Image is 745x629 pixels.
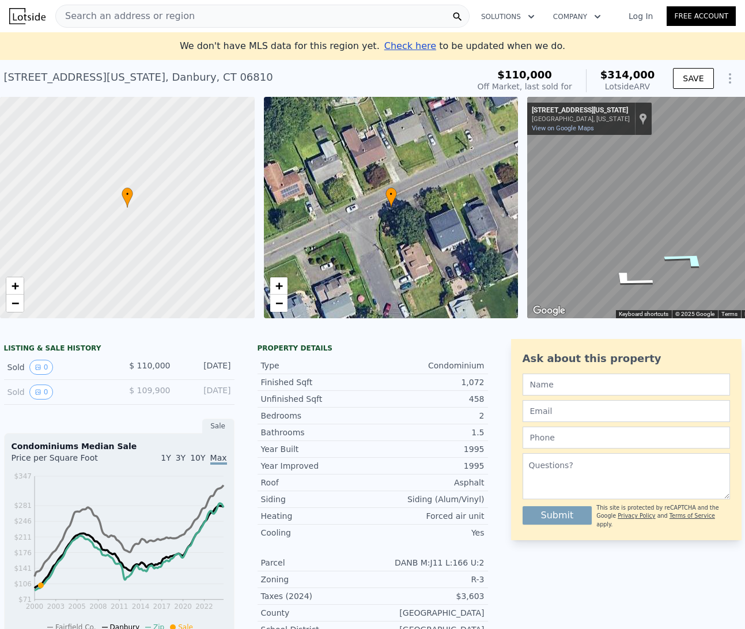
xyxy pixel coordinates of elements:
a: Zoom out [270,295,288,312]
div: This site is protected by reCAPTCHA and the Google and apply. [596,504,729,529]
a: Terms (opens in new tab) [721,311,738,317]
a: Log In [615,10,667,22]
path: Go Southwest, Virginia Ave [644,246,731,273]
div: [GEOGRAPHIC_DATA] [373,607,485,619]
tspan: $176 [14,549,32,557]
button: Solutions [472,6,544,27]
input: Email [523,400,730,422]
span: $ 110,000 [129,361,170,370]
div: 458 [373,393,485,405]
tspan: 2008 [89,602,107,611]
div: Roof [261,477,373,488]
tspan: 2000 [25,602,43,611]
tspan: 2022 [195,602,213,611]
path: Go Northeast, Virginia Ave [587,266,673,293]
span: − [275,296,282,310]
div: Sold [7,385,110,400]
span: − [12,296,19,310]
div: 1,072 [373,376,485,388]
div: Bedrooms [261,410,373,421]
span: Search an address or region [56,9,195,23]
div: Bathrooms [261,427,373,438]
div: Condominium [373,360,485,371]
span: $110,000 [497,69,552,81]
img: Google [530,303,568,318]
div: Zoning [261,574,373,585]
div: LISTING & SALE HISTORY [4,344,235,355]
a: Terms of Service [670,513,715,519]
input: Phone [523,427,730,449]
button: Keyboard shortcuts [619,310,668,318]
input: Name [523,374,730,396]
div: 1.5 [373,427,485,438]
button: SAVE [673,68,713,89]
span: $314,000 [600,69,655,81]
div: 1995 [373,443,485,455]
div: Year Improved [261,460,373,472]
div: Parcel [261,557,373,568]
div: Condominiums Median Sale [12,440,227,452]
button: View historical data [29,360,54,375]
tspan: 2014 [131,602,149,611]
div: Sale [202,419,235,434]
div: 1995 [373,460,485,472]
tspan: $141 [14,564,32,572]
div: Cooling [261,527,373,538]
div: Ask about this property [523,351,730,367]
span: 10Y [190,453,205,462]
div: Year Built [261,443,373,455]
span: 3Y [176,453,186,462]
div: DANB M:J11 L:166 U:2 [373,557,485,568]
div: $3,603 [373,590,485,602]
div: 2 [373,410,485,421]
span: 1Y [161,453,171,462]
div: [GEOGRAPHIC_DATA], [US_STATE] [532,115,630,123]
div: Sold [7,360,110,375]
div: Type [261,360,373,371]
div: Siding [261,494,373,505]
span: $ 109,900 [129,386,170,395]
span: • [385,189,397,199]
img: Lotside [9,8,46,24]
button: View historical data [29,385,54,400]
div: • [122,187,133,208]
span: + [275,278,282,293]
div: to be updated when we do. [384,39,565,53]
tspan: $211 [14,533,32,541]
tspan: 2020 [174,602,192,611]
div: Lotside ARV [600,81,655,92]
div: Asphalt [373,477,485,488]
tspan: 2005 [68,602,86,611]
div: Yes [373,527,485,538]
tspan: $246 [14,517,32,525]
tspan: 2003 [47,602,65,611]
a: Zoom in [6,277,24,295]
a: Privacy Policy [618,513,655,519]
tspan: 2011 [110,602,128,611]
div: Price per Square Foot [12,452,119,470]
tspan: $347 [14,472,32,480]
div: R-3 [373,574,485,585]
div: [DATE] [180,385,231,400]
a: Open this area in Google Maps (opens a new window) [530,303,568,318]
div: County [261,607,373,619]
span: • [122,189,133,199]
tspan: $106 [14,580,32,588]
tspan: $71 [18,596,32,604]
a: Zoom out [6,295,24,312]
span: Max [210,453,227,465]
button: Company [544,6,610,27]
div: [STREET_ADDRESS][US_STATE] [532,106,630,115]
div: Finished Sqft [261,376,373,388]
div: [DATE] [180,360,231,375]
a: Zoom in [270,277,288,295]
a: View on Google Maps [532,125,594,132]
a: Free Account [667,6,736,26]
div: Heating [261,510,373,522]
div: Property details [258,344,488,353]
div: Unfinished Sqft [261,393,373,405]
span: © 2025 Google [675,311,714,317]
div: Siding (Alum/Vinyl) [373,494,485,505]
a: Show location on map [639,112,647,125]
tspan: $281 [14,502,32,510]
